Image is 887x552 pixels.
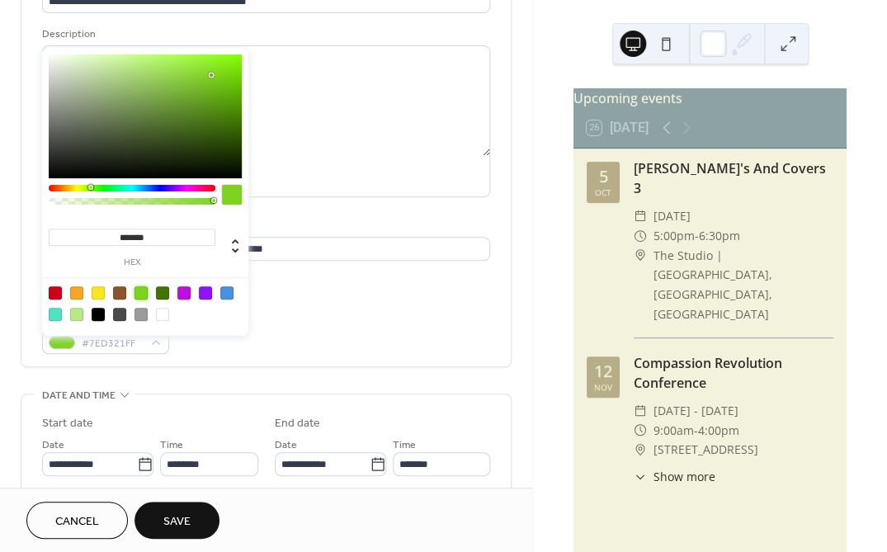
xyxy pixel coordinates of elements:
div: Description [42,26,487,43]
span: - [694,421,698,441]
span: [DATE] - [DATE] [653,401,738,421]
span: Date and time [42,387,116,404]
div: #7ED321 [134,286,148,300]
div: Compassion Revolution Conference [634,353,833,393]
div: #D0021B [49,286,62,300]
span: Show more [653,468,715,485]
div: [PERSON_NAME]'s And Covers 3 [634,158,833,198]
span: #7ED321FF [82,335,143,352]
div: ​ [634,246,647,266]
span: [DATE] [653,206,691,226]
div: #BD10E0 [177,286,191,300]
span: Date [42,436,64,454]
div: Start date [42,415,93,432]
div: ​ [634,401,647,421]
div: 12 [594,363,612,380]
span: 5:00pm [653,226,695,246]
button: Cancel [26,502,128,539]
div: #000000 [92,308,105,321]
div: 5 [599,168,608,185]
div: #9B9B9B [134,308,148,321]
div: #8B572A [113,286,126,300]
div: ​ [634,468,647,485]
div: #417505 [156,286,169,300]
span: [STREET_ADDRESS] [653,440,758,460]
span: - [695,226,699,246]
label: hex [49,258,215,267]
div: #F5A623 [70,286,83,300]
div: #F8E71C [92,286,105,300]
span: Date [275,436,297,454]
div: Nov [594,383,612,391]
span: Time [393,436,416,454]
span: The Studio | [GEOGRAPHIC_DATA], [GEOGRAPHIC_DATA], [GEOGRAPHIC_DATA] [653,246,833,324]
div: Location [42,217,487,234]
span: 6:30pm [699,226,740,246]
div: #9013FE [199,286,212,300]
span: 9:00am [653,421,694,441]
div: ​ [634,421,647,441]
span: Cancel [55,513,99,531]
div: #4A90E2 [220,286,234,300]
div: #B8E986 [70,308,83,321]
button: ​Show more [634,468,715,485]
div: End date [275,415,321,432]
div: Oct [595,188,611,196]
span: Time [160,436,183,454]
button: Save [134,502,219,539]
div: ​ [634,226,647,246]
div: ​ [634,206,647,226]
div: #FFFFFF [156,308,169,321]
div: #50E3C2 [49,308,62,321]
div: ​ [634,440,647,460]
span: 4:00pm [698,421,739,441]
span: Save [163,513,191,531]
div: #4A4A4A [113,308,126,321]
div: Upcoming events [573,88,847,108]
